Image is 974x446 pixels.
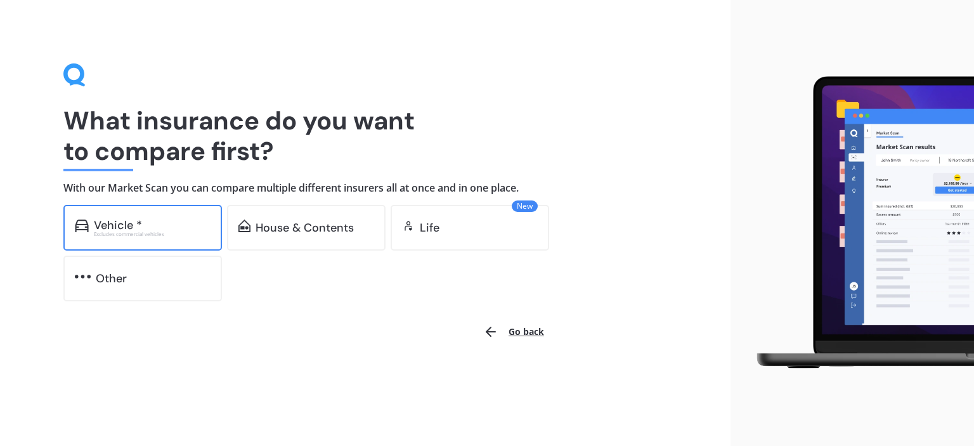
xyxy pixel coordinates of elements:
img: other.81dba5aafe580aa69f38.svg [75,270,91,283]
div: Vehicle * [94,219,142,232]
div: Life [420,221,439,234]
img: life.f720d6a2d7cdcd3ad642.svg [402,220,415,232]
span: New [512,200,538,212]
div: Other [96,272,127,285]
div: House & Contents [256,221,354,234]
h4: With our Market Scan you can compare multiple different insurers all at once and in one place. [63,181,667,195]
button: Go back [476,317,552,347]
h1: What insurance do you want to compare first? [63,105,667,166]
img: laptop.webp [741,70,974,376]
img: car.f15378c7a67c060ca3f3.svg [75,220,89,232]
div: Excludes commercial vehicles [94,232,211,237]
img: home-and-contents.b802091223b8502ef2dd.svg [238,220,250,232]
